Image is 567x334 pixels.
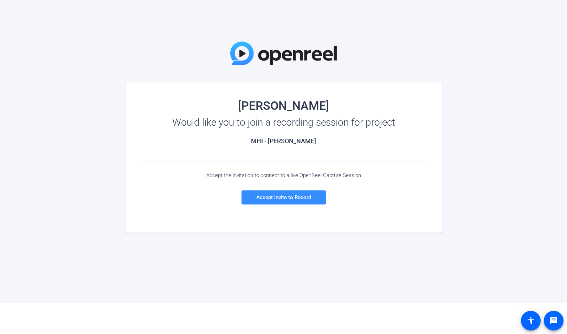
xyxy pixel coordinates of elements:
[140,172,428,178] div: Accept the invitation to connect to a live OpenReel Capture Session
[256,194,311,201] span: Accept invite to Record
[527,316,535,325] mat-icon: accessibility
[140,117,428,128] div: Would like you to join a recording session for project
[140,137,428,145] h2: MHI - [PERSON_NAME]
[230,42,337,65] img: OpenReel Logo
[241,190,326,204] a: Accept invite to Record
[140,100,428,111] div: [PERSON_NAME]
[549,316,558,325] mat-icon: message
